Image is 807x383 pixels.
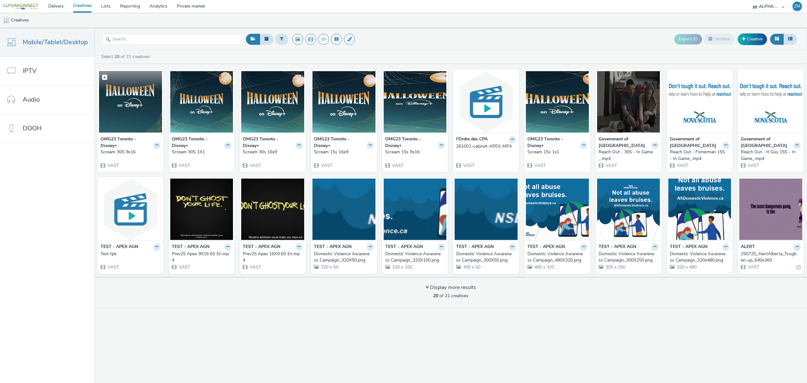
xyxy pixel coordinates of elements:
[426,284,476,291] div: Display more results
[314,251,371,264] div: Domestic Violence Awareness Campaign_320X50.png
[676,264,697,270] span: 320 x 480
[747,162,759,168] span: VAST
[385,149,445,155] a: Scream 15s 9x16
[605,162,617,168] span: VAST
[172,251,232,264] a: Prev25 Apex 9X16 6S En.mp4
[101,251,160,257] a: Test Işık
[741,136,792,149] strong: Government of [GEOGRAPHIC_DATA]
[527,136,578,149] strong: OMG23 Toronto - Disney+
[670,149,727,162] div: Reach Out - Fisherman 15S - In Game_.mp4
[99,71,162,133] img: Scream 30S 9x16 visual
[741,149,801,162] a: Reach Out - It Guy 15S - In Game_.mp4
[107,264,119,270] span: VAST
[605,264,625,270] span: 300 x 250
[107,162,119,168] span: VAST
[243,251,300,264] div: Prev25 Apex 16X9 6S En.mp4
[739,71,802,133] img: Reach Out - It Guy 15S - In Game_.mp4 visual
[23,95,40,104] span: Audio
[243,244,280,251] strong: TEST - APEX AGN
[385,244,423,251] strong: TEST - APEX AGN
[599,149,656,162] div: Reach Out - 30S - In Game_.mp4
[527,251,587,264] a: Domestic Violence Awareness Campaign_480X320.png
[101,251,158,257] div: Test Işık
[741,251,801,264] a: 250725_AlertAlberta_Toughen-up_640x360
[178,264,190,270] span: VAST
[794,2,800,11] div: ZM
[674,34,702,44] button: Export ID
[599,251,659,264] a: Domestic Violence Awareness Campaign_300X250.png
[172,251,229,264] div: Prev25 Apex 9X16 6S En.mp4
[738,33,767,45] a: Creative
[599,149,659,162] a: Reach Out - 30S - In Game_.mp4
[172,244,209,251] strong: TEST - APEX AGN
[599,136,650,149] strong: Government of [GEOGRAPHIC_DATA]
[670,251,730,264] a: Domestic Violence Awareness Campaign_320x480.png
[670,244,707,251] strong: TEST - APEX AGN
[527,149,585,155] div: Scream 15s 1x1
[384,179,447,240] img: Domestic Violence Awareness Campaign_320X100.png visual
[385,251,443,264] div: Domestic Violence Awareness Campaign_320X100.png
[462,162,474,168] span: VAST
[312,179,375,240] img: Domestic Violence Awareness Campaign_320X50.png visual
[99,179,162,240] img: Test Işık visual
[243,149,303,155] a: Scream 30s 16x9
[668,71,731,133] img: Reach Out - Fisherman 15S - In Game_.mp4 visual
[384,71,447,133] img: Scream 15s 9x16 visual
[314,149,374,155] a: Scream 15s 16x9
[314,251,374,264] a: Domestic Violence Awareness Campaign_320X50.png
[385,136,436,149] strong: OMG23 Toronto - Disney+
[597,71,660,133] img: Reach Out - 30S - In Game_.mp4 visual
[170,71,233,133] img: Scream 30S 1X1 visual
[243,251,303,264] a: Prev25 Apex 16X9 6S En.mp4
[249,264,261,270] span: VAST
[796,264,801,271] div: Partially valid
[249,162,261,168] span: VAST
[385,251,445,264] a: Domestic Violence Awareness Campaign_320X100.png
[455,179,518,240] img: Domestic Violence Awareness Campaign_300X50.png visual
[597,179,660,240] img: Domestic Violence Awareness Campaign_300X250.png visual
[320,162,332,168] span: VAST
[527,251,585,264] div: Domestic Violence Awareness Campaign_480X320.png
[241,179,304,240] img: Prev25 Apex 16X9 6S En.mp4 visual
[783,34,797,44] button: Table
[456,251,514,264] div: Domestic Violence Awareness Campaign_300X50.png
[172,149,229,155] div: Scream 30S 1X1
[101,244,138,251] strong: TEST - APEX AGN
[741,149,798,162] div: Reach Out - It Guy 15S - In Game_.mp4
[172,136,223,149] strong: OMG23 Toronto - Disney+
[462,264,480,270] span: 300 x 50
[101,54,152,60] a: Select of 21 creatives
[534,162,546,168] span: VAST
[385,149,443,155] div: Scream 15s 9x16
[3,17,9,24] img: mobile
[456,143,516,150] a: 261001-cabinet-APEX-MP4
[314,136,365,149] strong: OMG23 Toronto - Disney+
[599,244,636,251] strong: TEST - APEX AGN
[670,149,730,162] a: Reach Out - Fisherman 15S - In Game_.mp4
[456,251,516,264] a: Domestic Violence Awareness Campaign_300X50.png
[314,149,371,155] div: Scream 15s 16x9
[102,34,244,45] input: Search...
[741,244,755,251] strong: ALERT
[172,149,232,155] a: Scream 30S 1X1
[456,244,494,251] strong: TEST - APEX AGN
[455,71,518,133] img: 261001-cabinet-APEX-MP4 visual
[101,136,152,149] strong: OMG23 Toronto - Disney+
[739,179,802,240] img: 250725_AlertAlberta_Toughen-up_640x360 visual
[178,162,190,168] span: VAST
[770,34,784,44] button: Grid
[392,162,403,168] span: VAST
[314,244,351,251] strong: TEST - APEX AGN
[23,38,88,47] span: Mobile/Tablet/Desktop
[676,162,688,168] span: VAST
[456,136,488,143] strong: l'Ordre des CPA
[312,71,375,133] img: Scream 15s 16x9 visual
[243,149,300,155] div: Scream 30s 16x9
[670,136,721,149] strong: Government of [GEOGRAPHIC_DATA]
[456,143,514,150] div: 261001-cabinet-APEX-MP4
[243,136,294,149] strong: OMG23 Toronto - Disney+
[741,251,798,264] div: 250725_AlertAlberta_Toughen-up_640x360
[747,264,759,270] span: VAST
[527,149,587,155] a: Scream 15s 1x1
[526,179,589,240] img: Domestic Violence Awareness Campaign_480X320.png visual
